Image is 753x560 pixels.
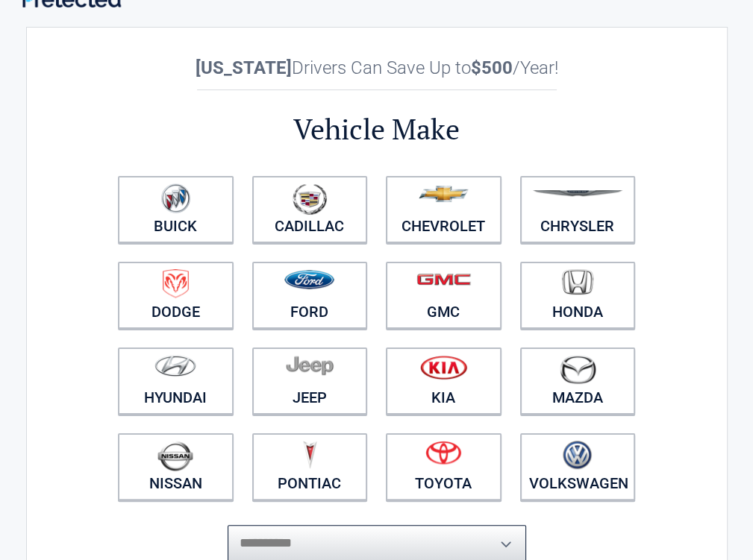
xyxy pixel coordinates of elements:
a: Chrysler [520,176,636,243]
img: ford [284,270,334,289]
h2: Drivers Can Save Up to /Year [109,57,645,78]
img: hyundai [154,355,196,377]
img: dodge [163,269,189,298]
a: Chevrolet [386,176,502,243]
img: chevrolet [419,186,469,202]
img: jeep [286,355,334,376]
img: honda [562,269,593,295]
a: Hyundai [118,347,234,415]
a: Dodge [118,262,234,329]
img: gmc [416,273,471,286]
a: Honda [520,262,636,329]
img: mazda [559,355,596,384]
img: kia [420,355,467,380]
b: [US_STATE] [196,57,292,78]
a: Ford [252,262,368,329]
a: Toyota [386,433,502,500]
img: buick [161,183,190,213]
a: Pontiac [252,433,368,500]
a: Cadillac [252,176,368,243]
img: pontiac [302,441,317,469]
a: Jeep [252,347,368,415]
a: Mazda [520,347,636,415]
h2: Vehicle Make [109,110,645,148]
a: Kia [386,347,502,415]
img: nissan [157,441,193,471]
img: cadillac [293,183,327,215]
b: $500 [471,57,513,78]
img: chrysler [532,190,623,197]
a: Volkswagen [520,433,636,500]
img: toyota [425,441,461,465]
a: GMC [386,262,502,329]
img: volkswagen [563,441,592,470]
a: Buick [118,176,234,243]
a: Nissan [118,433,234,500]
